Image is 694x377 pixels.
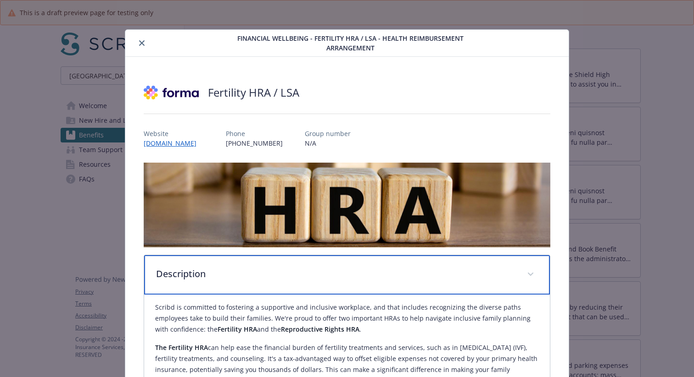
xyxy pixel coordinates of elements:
[136,38,147,49] button: close
[305,129,351,138] p: Group number
[226,138,283,148] p: [PHONE_NUMBER]
[305,138,351,148] p: N/A
[281,325,359,333] strong: Reproductive Rights HRA
[144,139,204,148] a: [DOMAIN_NAME]
[220,33,481,53] span: Financial Wellbeing - Fertility HRA / LSA - Health Reimbursement Arrangement
[218,325,257,333] strong: Fertility HRA
[144,79,199,106] img: Forma, Inc.
[156,267,516,281] p: Description
[155,302,539,335] p: Scribd is committed to fostering a supportive and inclusive workplace, and that includes recogniz...
[155,343,208,352] strong: The Fertility HRA
[226,129,283,138] p: Phone
[208,85,299,100] h2: Fertility HRA / LSA
[144,129,204,138] p: Website
[144,255,550,295] div: Description
[144,163,550,247] img: banner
